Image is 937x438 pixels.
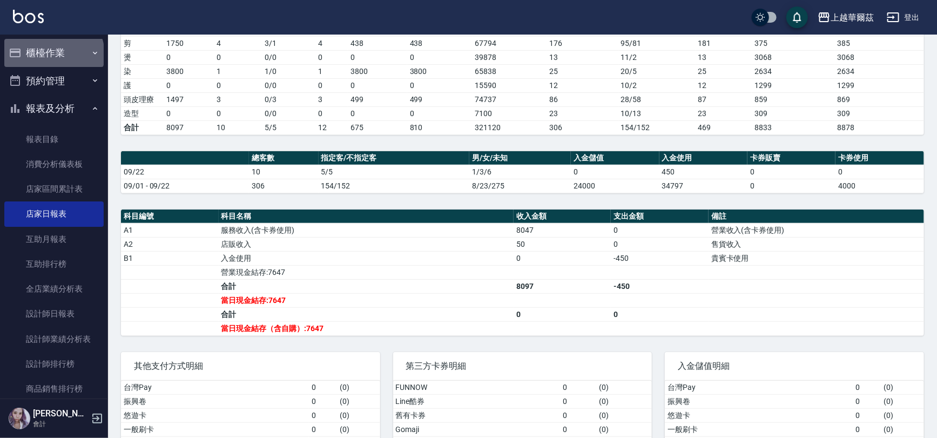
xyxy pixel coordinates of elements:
[881,422,924,436] td: ( 0 )
[611,279,709,293] td: -450
[752,36,835,50] td: 375
[407,78,473,92] td: 0
[121,36,164,50] td: 剪
[121,408,309,422] td: 悠遊卡
[315,64,348,78] td: 1
[4,127,104,152] a: 報表目錄
[618,50,696,64] td: 11 / 2
[315,92,348,106] td: 3
[853,381,881,395] td: 0
[514,237,611,251] td: 50
[618,120,696,134] td: 154/152
[219,210,514,224] th: 科目名稱
[121,210,924,336] table: a dense table
[835,106,924,120] td: 309
[547,36,618,50] td: 176
[835,179,924,193] td: 4000
[9,408,30,429] img: Person
[752,50,835,64] td: 3068
[319,179,470,193] td: 154/152
[164,64,214,78] td: 3800
[121,210,219,224] th: 科目編號
[4,67,104,95] button: 預約管理
[407,50,473,64] td: 0
[121,64,164,78] td: 染
[4,376,104,401] a: 商品銷售排行榜
[319,165,470,179] td: 5/5
[835,92,924,106] td: 869
[262,106,315,120] td: 0 / 0
[618,36,696,50] td: 95 / 81
[611,210,709,224] th: 支出金額
[121,237,219,251] td: A2
[4,39,104,67] button: 櫃檯作業
[752,106,835,120] td: 309
[696,50,752,64] td: 13
[348,78,407,92] td: 0
[315,50,348,64] td: 0
[407,36,473,50] td: 438
[752,120,835,134] td: 8833
[547,92,618,106] td: 86
[393,381,561,395] td: FUNNOW
[337,381,380,395] td: ( 0 )
[121,106,164,120] td: 造型
[696,120,752,134] td: 469
[121,381,309,395] td: 台灣Pay
[813,6,878,29] button: 上越華爾茲
[249,179,319,193] td: 306
[596,422,652,436] td: ( 0 )
[881,381,924,395] td: ( 0 )
[561,422,597,436] td: 0
[164,92,214,106] td: 1497
[393,408,561,422] td: 舊有卡券
[319,151,470,165] th: 指定客/不指定客
[835,36,924,50] td: 385
[249,165,319,179] td: 10
[4,252,104,277] a: 互助排行榜
[831,11,874,24] div: 上越華爾茲
[164,36,214,50] td: 1750
[469,165,571,179] td: 1/3/6
[659,151,747,165] th: 入金使用
[514,251,611,265] td: 0
[121,223,219,237] td: A1
[348,64,407,78] td: 3800
[696,92,752,106] td: 87
[33,419,88,429] p: 會計
[121,251,219,265] td: B1
[835,165,924,179] td: 0
[473,64,547,78] td: 65838
[473,78,547,92] td: 15590
[747,179,835,193] td: 0
[393,394,561,408] td: Line酷券
[514,210,611,224] th: 收入金額
[309,394,336,408] td: 0
[571,165,659,179] td: 0
[709,210,924,224] th: 備註
[219,265,514,279] td: 營業現金結存:7647
[469,179,571,193] td: 8/23/275
[678,361,911,372] span: 入金儲值明細
[514,279,611,293] td: 8097
[121,50,164,64] td: 燙
[547,78,618,92] td: 12
[473,120,547,134] td: 321120
[514,223,611,237] td: 8047
[219,279,514,293] td: 合計
[835,151,924,165] th: 卡券使用
[596,381,652,395] td: ( 0 )
[214,36,262,50] td: 4
[309,381,336,395] td: 0
[407,64,473,78] td: 3800
[561,394,597,408] td: 0
[786,6,808,28] button: save
[309,408,336,422] td: 0
[835,78,924,92] td: 1299
[835,120,924,134] td: 8878
[407,106,473,120] td: 0
[853,408,881,422] td: 0
[547,64,618,78] td: 25
[665,408,853,422] td: 悠遊卡
[881,408,924,422] td: ( 0 )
